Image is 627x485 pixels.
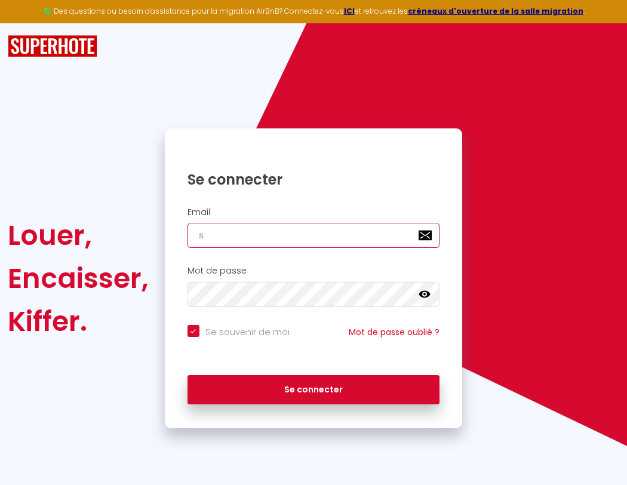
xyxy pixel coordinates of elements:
[188,170,440,189] h1: Se connecter
[188,375,440,405] button: Se connecter
[8,35,97,57] img: SuperHote logo
[188,266,440,276] h2: Mot de passe
[10,5,45,41] button: Ouvrir le widget de chat LiveChat
[344,6,355,16] a: ICI
[8,300,149,343] div: Kiffer.
[188,223,440,248] input: Ton Email
[8,214,149,257] div: Louer,
[8,257,149,300] div: Encaisser,
[349,326,439,338] a: Mot de passe oublié ?
[188,207,440,217] h2: Email
[408,6,583,16] a: créneaux d'ouverture de la salle migration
